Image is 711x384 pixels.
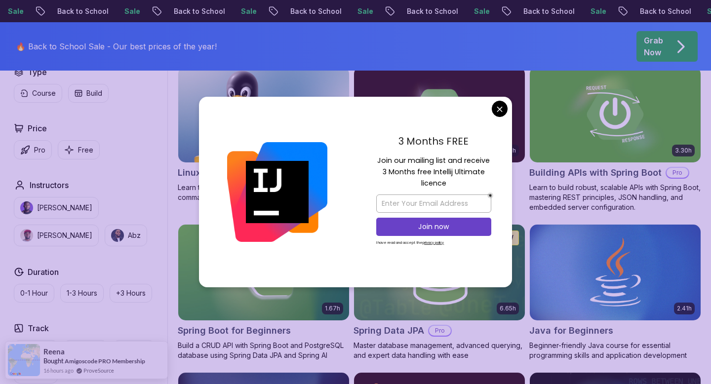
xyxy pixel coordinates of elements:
p: Beginner-friendly Java course for essential programming skills and application development [529,341,701,360]
p: [PERSON_NAME] [37,203,92,213]
p: Pro [34,145,45,155]
button: instructor imgAbz [105,225,147,246]
button: Free [58,140,100,159]
img: Building APIs with Spring Boot card [530,67,701,162]
p: Build [86,88,102,98]
a: Spring Boot for Beginners card1.67hNEWSpring Boot for BeginnersBuild a CRUD API with Spring Boot ... [178,224,350,360]
img: Spring Boot for Beginners card [178,225,349,320]
img: Linux Fundamentals card [178,67,349,162]
img: provesource social proof notification image [8,344,40,376]
p: Back to School [515,6,582,16]
p: Learn to build robust, scalable APIs with Spring Boot, mastering REST principles, JSON handling, ... [529,183,701,212]
h2: Java for Beginners [529,324,613,338]
p: 6.65h [500,305,516,312]
p: Pro [667,168,688,178]
a: Java for Beginners card2.41hJava for BeginnersBeginner-friendly Java course for essential program... [529,224,701,360]
p: 1-3 Hours [67,288,97,298]
p: Sale [233,6,264,16]
span: Reena [43,347,65,356]
p: +3 Hours [116,288,146,298]
h2: Spring Data JPA [354,324,424,338]
p: Sale [349,6,381,16]
h2: Building APIs with Spring Boot [529,166,662,180]
span: 16 hours ago [43,366,74,375]
p: Back to School [49,6,116,16]
p: Sale [116,6,148,16]
p: 🔥 Back to School Sale - Our best prices of the year! [16,40,217,52]
h2: Price [28,122,47,134]
a: Spring Data JPA card6.65hNEWSpring Data JPAProMaster database management, advanced querying, and ... [354,224,525,360]
p: Free [78,145,93,155]
img: Java for Beginners card [530,225,701,320]
p: Sale [466,6,497,16]
p: Abz [128,230,141,240]
h2: Instructors [30,179,69,191]
button: +3 Hours [110,284,152,303]
a: Building APIs with Spring Boot card3.30hBuilding APIs with Spring BootProLearn to build robust, s... [529,66,701,212]
button: Pro [14,140,52,159]
img: instructor img [20,229,33,242]
p: Back to School [632,6,699,16]
p: Master database management, advanced querying, and expert data handling with ease [354,341,525,360]
button: 0-1 Hour [14,284,54,303]
h2: Duration [28,266,59,278]
a: Linux Fundamentals card6.00hLinux FundamentalsProLearn the fundamentals of Linux and how to use t... [178,66,350,202]
a: Amigoscode PRO Membership [65,357,145,365]
img: instructor img [20,201,33,214]
p: 3.30h [675,147,692,154]
button: Build [68,84,109,103]
p: [PERSON_NAME] [37,230,92,240]
p: Learn the fundamentals of Linux and how to use the command line [178,183,350,202]
p: Sale [582,6,614,16]
h2: Track [28,322,49,334]
p: Grab Now [644,35,663,58]
button: Dev Ops [113,340,155,359]
p: 1.67h [325,305,340,312]
button: 1-3 Hours [60,284,104,303]
button: Course [14,84,62,103]
button: instructor img[PERSON_NAME] [14,225,99,246]
button: Back End [64,340,107,359]
h2: Type [28,66,47,78]
p: 2.41h [677,305,692,312]
p: Course [32,88,56,98]
p: Build a CRUD API with Spring Boot and PostgreSQL database using Spring Data JPA and Spring AI [178,341,350,360]
h2: Linux Fundamentals [178,166,265,180]
button: instructor img[PERSON_NAME] [14,197,99,219]
a: ProveSource [83,366,114,375]
p: Back to School [165,6,233,16]
button: Front End [14,340,58,359]
h2: Spring Boot for Beginners [178,324,291,338]
p: Pro [429,326,451,336]
span: Bought [43,357,64,365]
img: instructor img [111,229,124,242]
p: 0-1 Hour [20,288,48,298]
p: Back to School [282,6,349,16]
p: Back to School [398,6,466,16]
